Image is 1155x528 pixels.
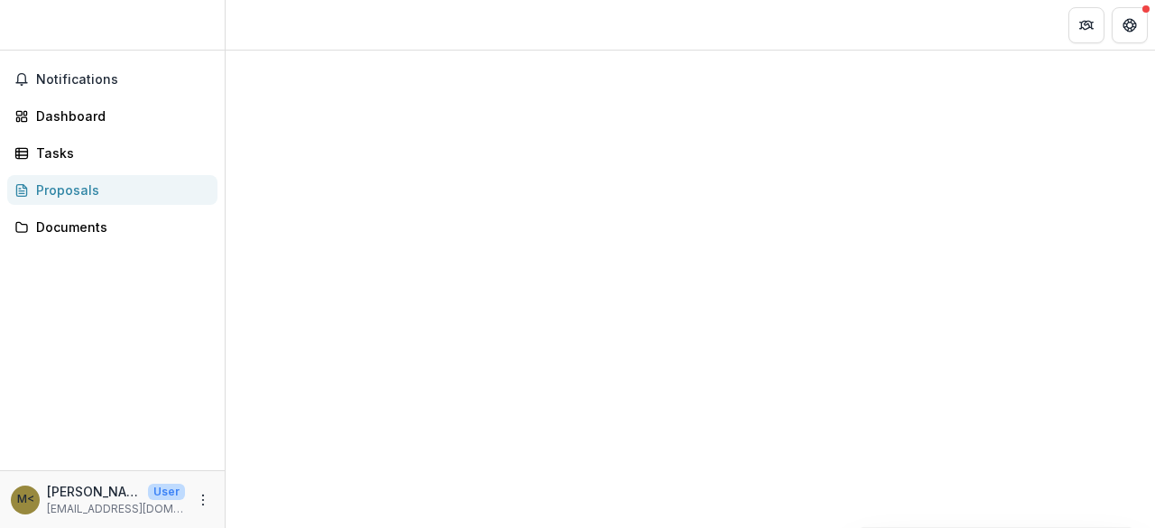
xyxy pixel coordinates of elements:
div: Documents [36,218,203,236]
p: User [148,484,185,500]
a: Tasks [7,138,217,168]
div: Dashboard [36,107,203,125]
div: Proposals [36,181,203,199]
div: MOHD AMER FADZLAN Bin MD ISA <amerfadzlanbh@gmail.com> [17,494,34,505]
button: Get Help [1112,7,1148,43]
a: Proposals [7,175,217,205]
div: Tasks [36,144,203,162]
button: More [192,489,214,511]
button: Notifications [7,65,217,94]
span: Notifications [36,72,210,88]
button: Partners [1068,7,1104,43]
a: Dashboard [7,101,217,131]
p: [PERSON_NAME] MD ISA <[EMAIL_ADDRESS][DOMAIN_NAME]> [47,482,141,501]
a: Documents [7,212,217,242]
p: [EMAIL_ADDRESS][DOMAIN_NAME] [47,501,185,517]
